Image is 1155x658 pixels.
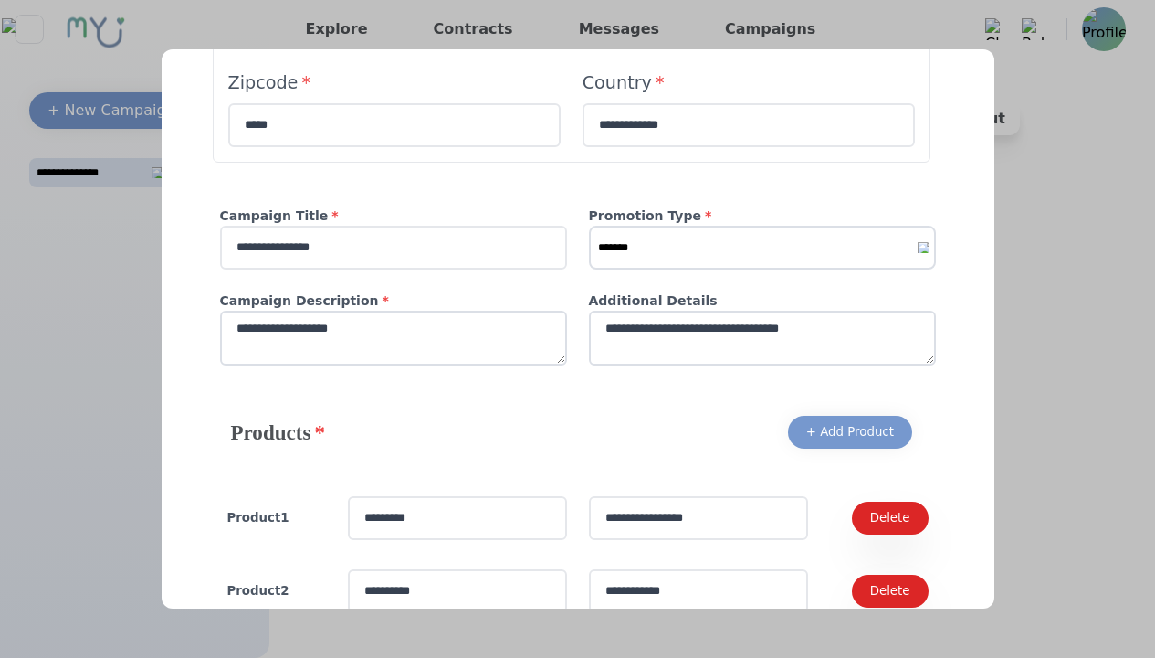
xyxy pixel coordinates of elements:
div: + Add Product [806,423,894,441]
h4: Products [231,418,325,447]
h4: Campaign Description [220,292,567,311]
h4: Country [583,70,915,96]
h4: Additional Details [589,292,936,311]
button: Delete [852,575,929,608]
h4: Product 2 [227,582,326,600]
button: + Add Product [788,416,912,449]
div: Delete [870,582,910,600]
button: Delete [852,502,929,535]
div: Delete [870,509,910,527]
h4: Campaign Title [220,207,567,226]
h4: Zipcode [228,70,561,96]
h4: Promotion Type [589,207,936,226]
h4: Product 1 [227,509,326,527]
